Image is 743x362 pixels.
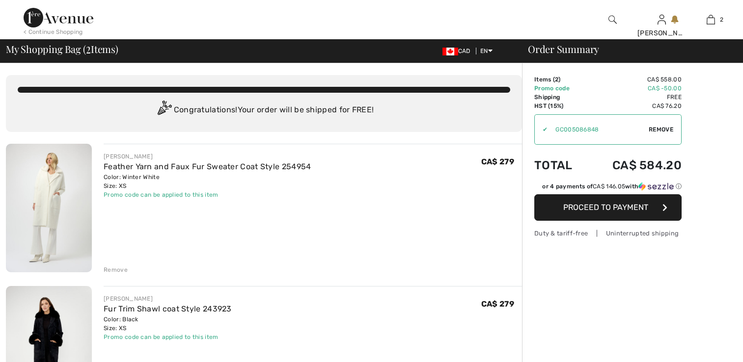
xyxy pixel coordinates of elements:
[586,93,682,102] td: Free
[534,84,586,93] td: Promo code
[104,190,311,199] div: Promo code can be applied to this item
[6,144,92,272] img: Feather Yarn and Faux Fur Sweater Coat Style 254954
[608,14,617,26] img: search the website
[563,203,648,212] span: Proceed to Payment
[18,101,510,120] div: Congratulations! Your order will be shipped for FREE!
[534,93,586,102] td: Shipping
[104,162,311,171] a: Feather Yarn and Faux Fur Sweater Coat Style 254954
[104,152,311,161] div: [PERSON_NAME]
[516,44,737,54] div: Order Summary
[555,76,558,83] span: 2
[24,27,83,36] div: < Continue Shopping
[104,315,232,333] div: Color: Black Size: XS
[534,149,586,182] td: Total
[104,294,232,303] div: [PERSON_NAME]
[534,229,682,238] div: Duty & tariff-free | Uninterrupted shipping
[649,125,673,134] span: Remove
[104,173,311,190] div: Color: Winter White Size: XS
[534,75,586,84] td: Items ( )
[480,48,493,54] span: EN
[6,44,118,54] span: My Shopping Bag ( Items)
[24,8,93,27] img: 1ère Avenue
[658,15,666,24] a: Sign In
[481,299,514,309] span: CA$ 279
[720,15,723,24] span: 2
[638,182,674,191] img: Sezzle
[442,48,458,55] img: Canadian Dollar
[680,333,733,357] iframe: Opens a widget where you can find more information
[542,182,682,191] div: or 4 payments of with
[548,115,649,144] input: Promo code
[586,75,682,84] td: CA$ 558.00
[586,102,682,110] td: CA$ 76.20
[442,48,474,54] span: CAD
[154,101,174,120] img: Congratulation2.svg
[658,14,666,26] img: My Info
[534,102,586,110] td: HST (15%)
[637,28,686,38] div: [PERSON_NAME]
[481,157,514,166] span: CA$ 279
[104,333,232,341] div: Promo code can be applied to this item
[586,149,682,182] td: CA$ 584.20
[86,42,91,54] span: 2
[534,182,682,194] div: or 4 payments ofCA$ 146.05withSezzle Click to learn more about Sezzle
[586,84,682,93] td: CA$ -50.00
[593,183,625,190] span: CA$ 146.05
[707,14,715,26] img: My Bag
[534,194,682,221] button: Proceed to Payment
[104,265,128,274] div: Remove
[535,125,548,134] div: ✔
[687,14,735,26] a: 2
[104,304,232,313] a: Fur Trim Shawl coat Style 243923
